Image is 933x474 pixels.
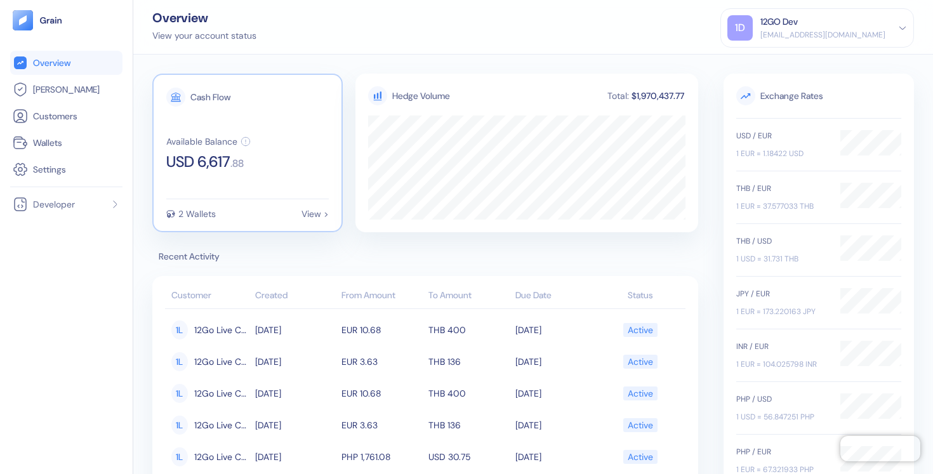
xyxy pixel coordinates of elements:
div: THB / USD [736,235,828,247]
a: [PERSON_NAME] [13,82,120,97]
span: 12Go Live Customer [194,383,249,404]
div: 1 USD = 56.847251 PHP [736,411,828,423]
td: EUR 3.63 [338,409,425,441]
div: View your account status [152,29,256,43]
span: Developer [33,198,75,211]
div: PHP / EUR [736,446,828,458]
div: 2 Wallets [178,209,216,218]
button: Available Balance [166,136,251,147]
div: 1L [171,416,188,435]
td: THB 136 [425,346,512,378]
td: EUR 10.68 [338,314,425,346]
td: THB 136 [425,409,512,441]
span: 12Go Live Customer [194,351,249,372]
td: [DATE] [252,314,339,346]
span: 12Go Live Customer [194,446,249,468]
td: [DATE] [252,441,339,473]
div: Total: [606,91,630,100]
span: Recent Activity [152,250,698,263]
span: Customers [33,110,77,122]
span: Wallets [33,136,62,149]
div: THB / EUR [736,183,828,194]
th: Created [252,284,339,309]
td: [DATE] [512,441,599,473]
span: 12Go Live Customer [194,319,249,341]
span: USD 6,617 [166,154,230,169]
div: Available Balance [166,137,237,146]
img: logo-tablet-V2.svg [13,10,33,30]
th: From Amount [338,284,425,309]
td: [DATE] [252,346,339,378]
div: Active [628,383,653,404]
span: Overview [33,56,70,69]
td: [DATE] [252,409,339,441]
td: [DATE] [252,378,339,409]
td: USD 30.75 [425,441,512,473]
td: [DATE] [512,314,599,346]
div: Overview [152,11,256,24]
div: Active [628,446,653,468]
th: Customer [165,284,252,309]
img: logo [39,16,63,25]
div: USD / EUR [736,130,828,142]
div: View > [301,209,329,218]
div: Active [628,414,653,436]
div: 1D [727,15,753,41]
div: 1L [171,447,188,466]
td: EUR 3.63 [338,346,425,378]
span: . 88 [230,159,244,169]
iframe: Chatra live chat [840,436,920,461]
div: PHP / USD [736,393,828,405]
a: Overview [13,55,120,70]
span: Settings [33,163,66,176]
div: 1L [171,384,188,403]
td: [DATE] [512,409,599,441]
div: Cash Flow [190,93,230,102]
td: THB 400 [425,314,512,346]
a: Settings [13,162,120,177]
div: Active [628,319,653,341]
div: JPY / EUR [736,288,828,300]
div: [EMAIL_ADDRESS][DOMAIN_NAME] [760,29,885,41]
div: 1 EUR = 104.025798 INR [736,359,828,370]
div: Hedge Volume [392,89,450,103]
div: 1 EUR = 37.577033 THB [736,201,828,212]
th: Due Date [512,284,599,309]
td: THB 400 [425,378,512,409]
div: Active [628,351,653,372]
div: 1 USD = 31.731 THB [736,253,828,265]
div: $1,970,437.77 [630,91,685,100]
a: Customers [13,109,120,124]
span: [PERSON_NAME] [33,83,100,96]
div: 12GO Dev [760,15,798,29]
div: 1L [171,352,188,371]
td: [DATE] [512,378,599,409]
div: INR / EUR [736,341,828,352]
span: 12Go Live Customer [194,414,249,436]
th: To Amount [425,284,512,309]
td: PHP 1,761.08 [338,441,425,473]
td: EUR 10.68 [338,378,425,409]
div: 1 EUR = 1.18422 USD [736,148,828,159]
div: 1L [171,320,188,339]
td: [DATE] [512,346,599,378]
span: Exchange Rates [736,86,901,105]
div: 1 EUR = 173.220163 JPY [736,306,828,317]
div: Status [602,289,679,302]
a: Wallets [13,135,120,150]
